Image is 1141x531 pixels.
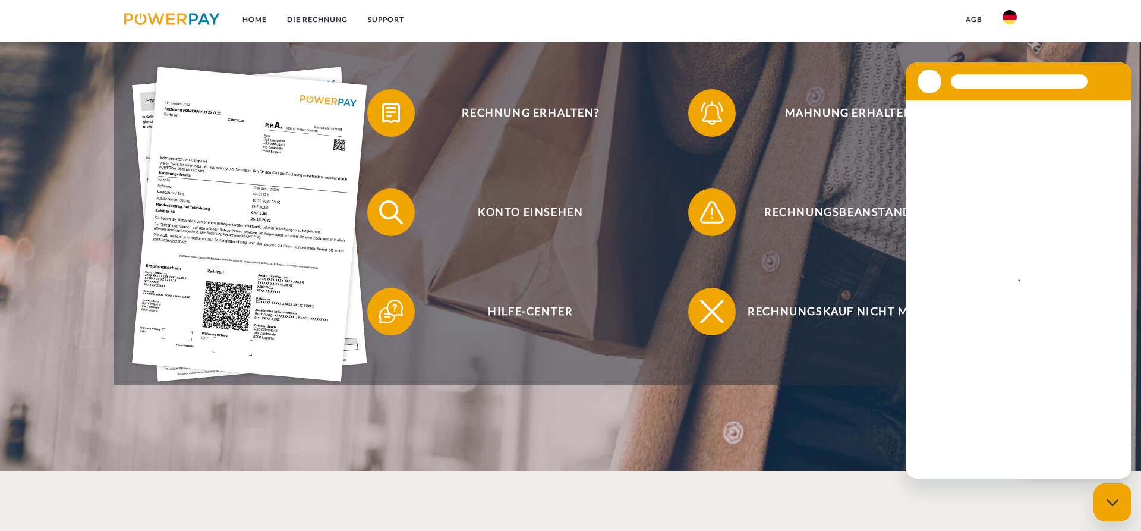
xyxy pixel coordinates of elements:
button: Konto einsehen [367,188,676,236]
iframe: Messaging-Fenster [906,62,1131,479]
button: Mahnung erhalten? [688,89,997,137]
button: Hilfe-Center [367,288,676,335]
a: SUPPORT [358,9,414,30]
img: logo-powerpay.svg [124,13,220,25]
a: agb [956,9,992,30]
a: Home [232,9,277,30]
a: DIE RECHNUNG [277,9,358,30]
button: Rechnung erhalten? [367,89,676,137]
img: qb_close.svg [697,297,727,326]
span: Mahnung erhalten? [706,89,997,137]
img: qb_search.svg [376,197,406,227]
img: single_invoice_powerpay_de.jpg [132,67,367,382]
button: Rechnungskauf nicht möglich [688,288,997,335]
span: Rechnungsbeanstandung [706,188,997,236]
img: qb_bell.svg [697,98,727,128]
span: Rechnung erhalten? [385,89,676,137]
img: qb_bill.svg [376,98,406,128]
img: qb_help.svg [376,297,406,326]
img: de [1003,10,1017,24]
img: qb_warning.svg [697,197,727,227]
span: Hilfe-Center [385,288,676,335]
iframe: Schaltfläche zum Öffnen des Messaging-Fensters [1093,483,1131,521]
span: Konto einsehen [385,188,676,236]
button: Rechnungsbeanstandung [688,188,997,236]
span: Rechnungskauf nicht möglich [706,288,997,335]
